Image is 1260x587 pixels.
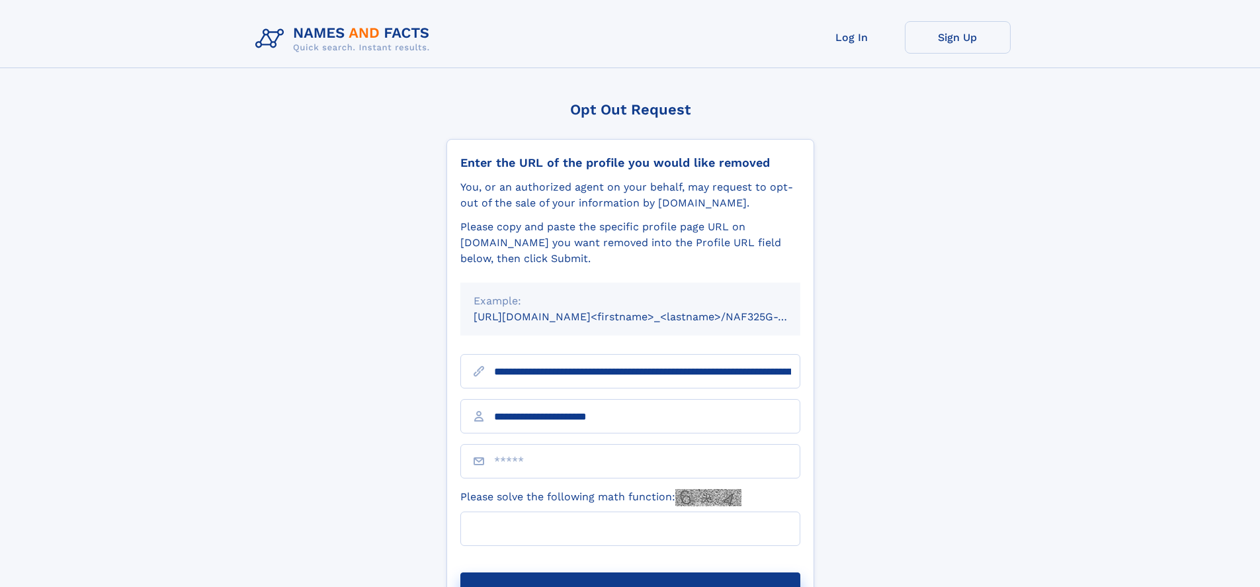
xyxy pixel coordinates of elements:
[460,489,741,506] label: Please solve the following math function:
[474,293,787,309] div: Example:
[250,21,441,57] img: Logo Names and Facts
[460,179,800,211] div: You, or an authorized agent on your behalf, may request to opt-out of the sale of your informatio...
[799,21,905,54] a: Log In
[460,219,800,267] div: Please copy and paste the specific profile page URL on [DOMAIN_NAME] you want removed into the Pr...
[474,310,825,323] small: [URL][DOMAIN_NAME]<firstname>_<lastname>/NAF325G-xxxxxxxx
[905,21,1011,54] a: Sign Up
[446,101,814,118] div: Opt Out Request
[460,156,800,170] div: Enter the URL of the profile you would like removed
